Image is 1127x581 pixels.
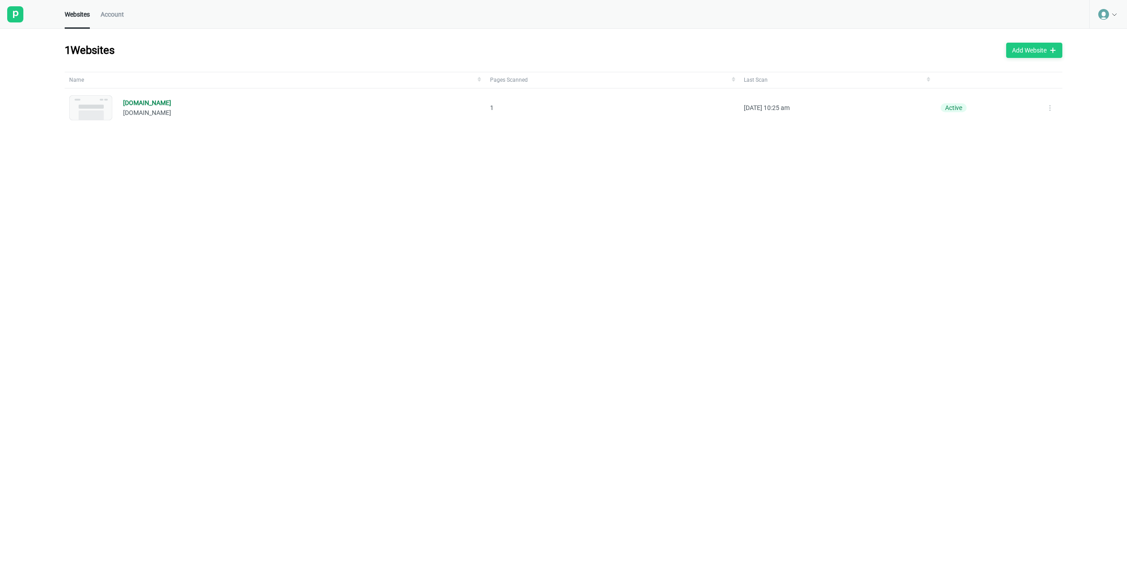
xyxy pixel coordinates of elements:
td: Pages Scanned [486,72,739,88]
td: Name [65,72,486,88]
div: Active [941,103,967,112]
span: Websites [65,10,90,18]
button: Add Website [1006,43,1062,58]
div: Add Website [1012,46,1047,54]
div: [DOMAIN_NAME] [123,99,171,107]
p: [DATE] 10:25 am [744,104,930,112]
p: 1 [490,104,735,112]
span: Account [101,10,124,18]
div: [DOMAIN_NAME] [123,109,171,117]
div: 1 Websites [65,43,115,57]
td: Last Scan [739,72,935,88]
